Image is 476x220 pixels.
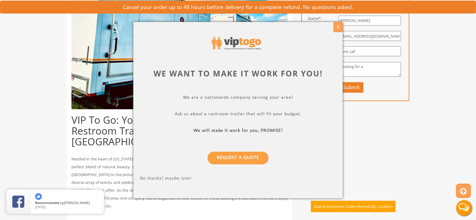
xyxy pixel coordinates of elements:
span: [DATE] [35,205,46,209]
p: Ask us about a restroom trailer that will fit your budget, [139,111,337,118]
b: We will make it work for you, PROMISE! [193,128,283,133]
p: We are a nationwide company serving your area! [139,95,337,102]
a: Request a Quote [208,152,268,164]
img: Review Rating [12,196,24,208]
button: Live Chat [452,196,476,220]
img: thumbs up icon [35,193,42,200]
span: Recommended [35,200,59,205]
img: viptogo logo [212,37,261,50]
div: X [333,22,343,32]
span: [PERSON_NAME] [64,200,90,205]
div: We want to make it work for you! [139,68,337,79]
p: No thanks! maybe later [139,176,337,183]
span: by [35,201,99,205]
